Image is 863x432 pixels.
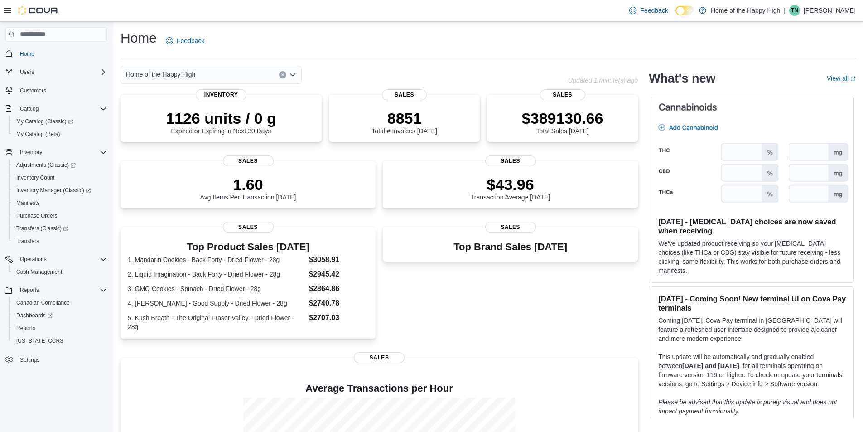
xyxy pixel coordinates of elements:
[162,32,208,50] a: Feedback
[128,299,305,308] dt: 4. [PERSON_NAME] - Good Supply - Dried Flower - 28g
[827,75,856,82] a: View allExternal link
[13,323,39,334] a: Reports
[20,149,42,156] span: Inventory
[200,175,296,194] p: 1.60
[453,242,567,252] h3: Top Brand Sales [DATE]
[9,222,111,235] a: Transfers (Classic)
[640,6,668,15] span: Feedback
[13,172,107,183] span: Inventory Count
[658,316,846,343] p: Coming [DATE], Cova Pay terminal in [GEOGRAPHIC_DATA] will feature a refreshed user interface des...
[128,383,631,394] h4: Average Transactions per Hour
[16,48,107,59] span: Home
[485,222,536,233] span: Sales
[166,109,276,135] div: Expired or Expiring in Next 30 Days
[16,337,63,345] span: [US_STATE] CCRS
[121,29,157,47] h1: Home
[13,185,107,196] span: Inventory Manager (Classic)
[13,297,73,308] a: Canadian Compliance
[658,239,846,275] p: We've updated product receiving so your [MEDICAL_DATA] choices (like THCa or CBG) stay visible fo...
[2,47,111,60] button: Home
[16,49,38,59] a: Home
[9,171,111,184] button: Inventory Count
[16,147,107,158] span: Inventory
[9,128,111,141] button: My Catalog (Beta)
[658,352,846,388] p: This update will be automatically and gradually enabled between , for all terminals operating on ...
[16,285,107,296] span: Reports
[128,255,305,264] dt: 1. Mandarin Cookies - Back Forty - Dried Flower - 28g
[13,297,107,308] span: Canadian Compliance
[16,354,43,365] a: Settings
[371,109,437,135] div: Total # Invoices [DATE]
[850,76,856,82] svg: External link
[13,310,107,321] span: Dashboards
[2,253,111,266] button: Operations
[13,335,67,346] a: [US_STATE] CCRS
[20,68,34,76] span: Users
[16,225,68,232] span: Transfers (Classic)
[2,84,111,97] button: Customers
[16,118,73,125] span: My Catalog (Classic)
[9,184,111,197] a: Inventory Manager (Classic)
[13,198,107,209] span: Manifests
[16,174,55,181] span: Inventory Count
[675,6,694,15] input: Dark Mode
[2,284,111,296] button: Reports
[20,50,34,58] span: Home
[471,175,550,201] div: Transaction Average [DATE]
[9,235,111,248] button: Transfers
[128,270,305,279] dt: 2. Liquid Imagination - Back Forty - Dried Flower - 28g
[9,209,111,222] button: Purchase Orders
[20,356,39,364] span: Settings
[200,175,296,201] div: Avg Items Per Transaction [DATE]
[223,155,274,166] span: Sales
[2,353,111,366] button: Settings
[309,269,368,280] dd: $2945.42
[9,309,111,322] a: Dashboards
[2,66,111,78] button: Users
[522,109,603,135] div: Total Sales [DATE]
[16,212,58,219] span: Purchase Orders
[13,210,107,221] span: Purchase Orders
[471,175,550,194] p: $43.96
[13,223,107,234] span: Transfers (Classic)
[9,159,111,171] a: Adjustments (Classic)
[16,238,39,245] span: Transfers
[166,109,276,127] p: 1126 units / 0 g
[309,312,368,323] dd: $2707.03
[16,268,62,276] span: Cash Management
[279,71,286,78] button: Clear input
[784,5,786,16] p: |
[13,160,107,170] span: Adjustments (Classic)
[16,85,50,96] a: Customers
[568,77,638,84] p: Updated 1 minute(s) ago
[20,87,46,94] span: Customers
[9,197,111,209] button: Manifests
[128,242,368,252] h3: Top Product Sales [DATE]
[16,325,35,332] span: Reports
[16,199,39,207] span: Manifests
[196,89,246,100] span: Inventory
[682,362,739,369] strong: [DATE] and [DATE]
[16,354,107,365] span: Settings
[13,198,43,209] a: Manifests
[289,71,296,78] button: Open list of options
[16,299,70,306] span: Canadian Compliance
[20,105,39,112] span: Catalog
[126,69,195,80] span: Home of the Happy High
[128,313,305,331] dt: 5. Kush Breath - The Original Fraser Valley - Dried Flower - 28g
[13,223,72,234] a: Transfers (Classic)
[309,254,368,265] dd: $3058.91
[5,44,107,390] nav: Complex example
[522,109,603,127] p: $389130.66
[18,6,59,15] img: Cova
[9,296,111,309] button: Canadian Compliance
[16,187,91,194] span: Inventory Manager (Classic)
[675,15,676,16] span: Dark Mode
[13,129,107,140] span: My Catalog (Beta)
[20,256,47,263] span: Operations
[13,172,58,183] a: Inventory Count
[13,267,107,277] span: Cash Management
[540,89,585,100] span: Sales
[13,185,95,196] a: Inventory Manager (Classic)
[13,210,61,221] a: Purchase Orders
